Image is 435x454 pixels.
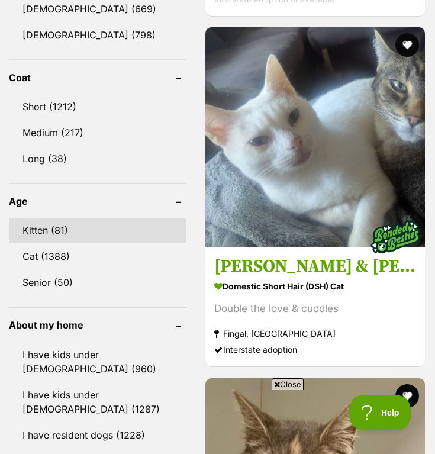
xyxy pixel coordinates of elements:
a: [PERSON_NAME] & [PERSON_NAME] Domestic Short Hair (DSH) Cat Double the love & cuddles Fingal, [GE... [205,247,425,367]
span: Close [272,378,304,390]
iframe: Help Scout Beacon - Open [349,395,411,430]
img: bonded besties [366,208,425,267]
a: Long (38) [9,146,186,171]
div: Double the love & cuddles [214,301,416,317]
div: Interstate adoption [214,342,416,358]
iframe: Advertisement [2,395,433,448]
h3: [PERSON_NAME] & [PERSON_NAME] [214,256,416,278]
header: Age [9,196,186,207]
strong: Domestic Short Hair (DSH) Cat [214,278,416,295]
header: About my home [9,320,186,330]
a: [DEMOGRAPHIC_DATA] (798) [9,22,186,47]
a: Kitten (81) [9,218,186,243]
button: favourite [395,33,419,57]
a: I have kids under [DEMOGRAPHIC_DATA] (1287) [9,382,186,421]
a: Senior (50) [9,270,186,295]
header: Coat [9,72,186,83]
a: I have kids under [DEMOGRAPHIC_DATA] (960) [9,342,186,381]
a: Medium (217) [9,120,186,145]
strong: Fingal, [GEOGRAPHIC_DATA] [214,326,416,342]
img: Finn & Rudy - Domestic Short Hair (DSH) Cat [205,27,425,247]
button: favourite [395,384,419,408]
a: Cat (1388) [9,244,186,269]
a: Short (1212) [9,94,186,119]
